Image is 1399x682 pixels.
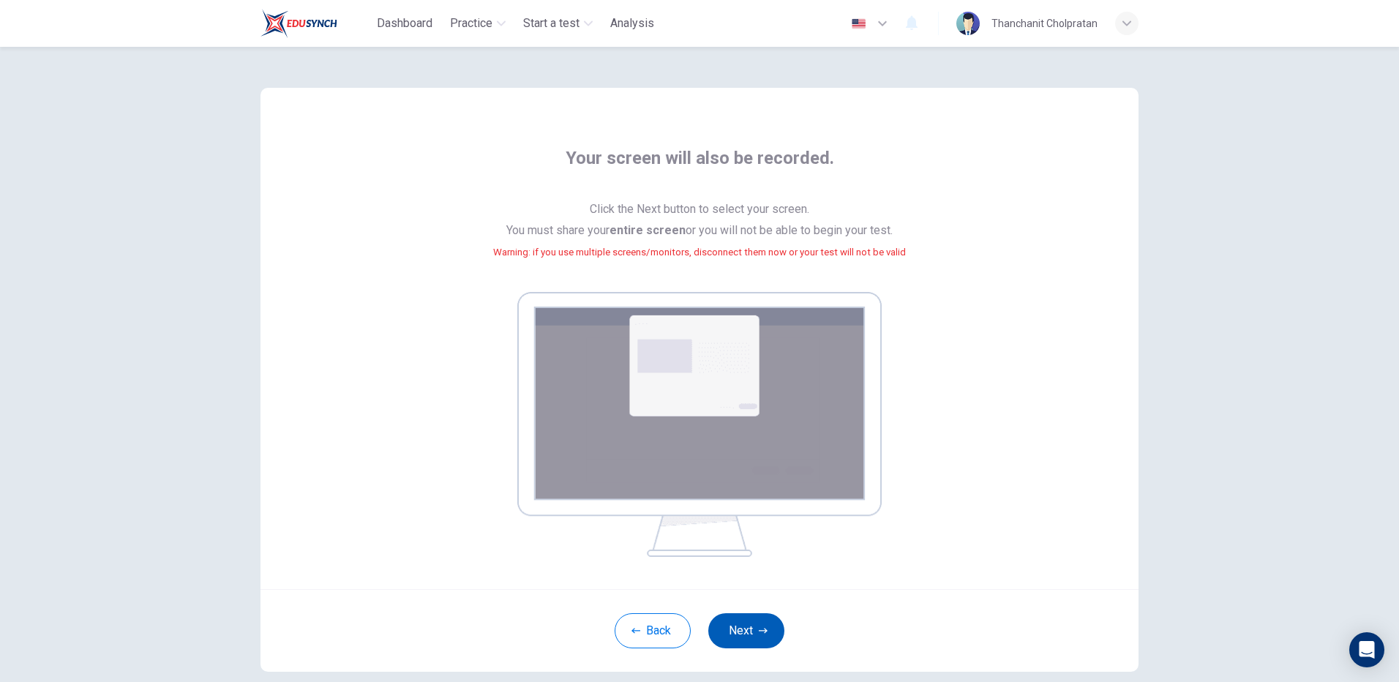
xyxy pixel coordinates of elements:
img: screen share example [517,292,882,557]
button: Analysis [604,10,660,37]
button: Practice [444,10,511,37]
span: Click the Next button to select your screen. You must share your or you will not be able to begin... [493,199,906,280]
span: Analysis [610,15,654,32]
img: Profile picture [956,12,980,35]
button: Start a test [517,10,599,37]
img: Train Test logo [260,9,337,38]
small: Warning: if you use multiple screens/monitors, disconnect them now or your test will not be valid [493,247,906,258]
span: Your screen will also be recorded. [566,146,834,187]
div: Open Intercom Messenger [1349,632,1384,667]
span: Dashboard [377,15,432,32]
span: Practice [450,15,492,32]
button: Next [708,613,784,648]
a: Train Test logo [260,9,371,38]
div: Thanchanit Cholpratan [991,15,1098,32]
img: en [849,18,868,29]
span: Start a test [523,15,580,32]
b: entire screen [610,223,686,237]
button: Dashboard [371,10,438,37]
button: Back [615,613,691,648]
